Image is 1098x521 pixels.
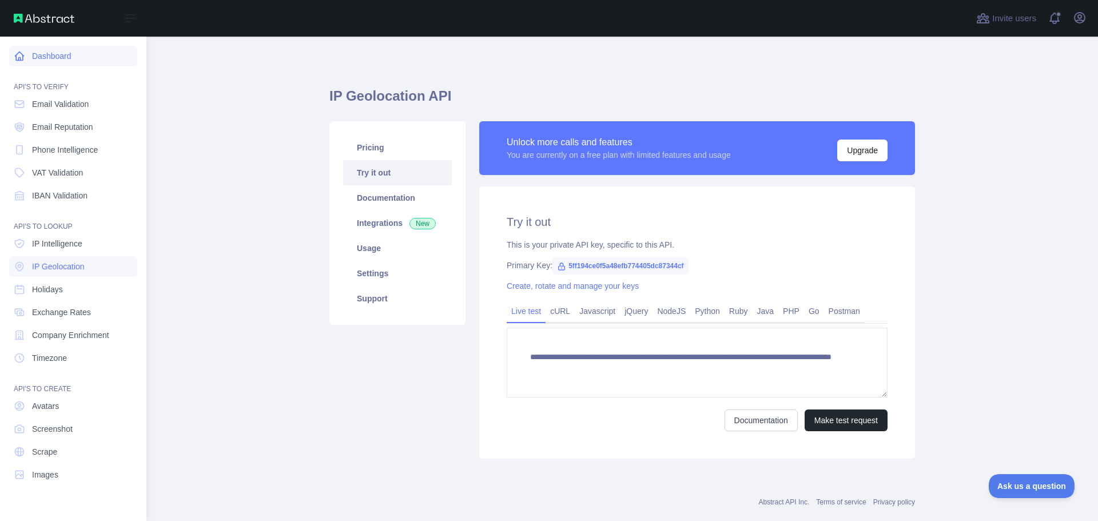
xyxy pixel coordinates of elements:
a: Go [804,302,824,320]
span: IP Geolocation [32,261,85,272]
div: API'S TO LOOKUP [9,208,137,231]
a: Company Enrichment [9,325,137,345]
a: Exchange Rates [9,302,137,323]
a: Images [9,464,137,485]
a: Avatars [9,396,137,416]
a: Privacy policy [873,498,915,506]
a: Dashboard [9,46,137,66]
a: Abstract API Inc. [759,498,810,506]
span: Avatars [32,400,59,412]
a: Try it out [343,160,452,185]
span: Timezone [32,352,67,364]
a: Timezone [9,348,137,368]
span: IBAN Validation [32,190,87,201]
a: Create, rotate and manage your keys [507,281,639,291]
a: Screenshot [9,419,137,439]
span: Invite users [992,12,1036,25]
a: Usage [343,236,452,261]
span: Scrape [32,446,57,458]
a: Holidays [9,279,137,300]
a: IP Geolocation [9,256,137,277]
span: Images [32,469,58,480]
span: Company Enrichment [32,329,109,341]
a: Terms of service [816,498,866,506]
div: Primary Key: [507,260,888,271]
span: IP Intelligence [32,238,82,249]
span: Holidays [32,284,63,295]
h2: Try it out [507,214,888,230]
a: Documentation [725,409,798,431]
button: Invite users [974,9,1039,27]
h1: IP Geolocation API [329,87,915,114]
span: Screenshot [32,423,73,435]
a: Settings [343,261,452,286]
a: Live test [507,302,546,320]
span: 5ff194ce0f5a48efb774405dc87344cf [552,257,689,275]
a: Java [753,302,779,320]
button: Make test request [805,409,888,431]
span: Exchange Rates [32,307,91,318]
a: Integrations New [343,210,452,236]
div: API'S TO CREATE [9,371,137,393]
span: New [409,218,436,229]
a: Scrape [9,442,137,462]
a: Documentation [343,185,452,210]
a: Support [343,286,452,311]
a: Email Reputation [9,117,137,137]
a: cURL [546,302,575,320]
img: Abstract API [14,14,74,23]
a: Python [690,302,725,320]
iframe: Toggle Customer Support [989,474,1075,498]
a: VAT Validation [9,162,137,183]
a: Email Validation [9,94,137,114]
a: NodeJS [653,302,690,320]
button: Upgrade [837,140,888,161]
a: IBAN Validation [9,185,137,206]
a: Pricing [343,135,452,160]
a: Postman [824,302,865,320]
a: PHP [778,302,804,320]
span: VAT Validation [32,167,83,178]
span: Phone Intelligence [32,144,98,156]
span: Email Validation [32,98,89,110]
a: Ruby [725,302,753,320]
div: Unlock more calls and features [507,136,731,149]
a: IP Intelligence [9,233,137,254]
span: Email Reputation [32,121,93,133]
div: You are currently on a free plan with limited features and usage [507,149,731,161]
a: Phone Intelligence [9,140,137,160]
div: This is your private API key, specific to this API. [507,239,888,250]
a: Javascript [575,302,620,320]
a: jQuery [620,302,653,320]
div: API'S TO VERIFY [9,69,137,92]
